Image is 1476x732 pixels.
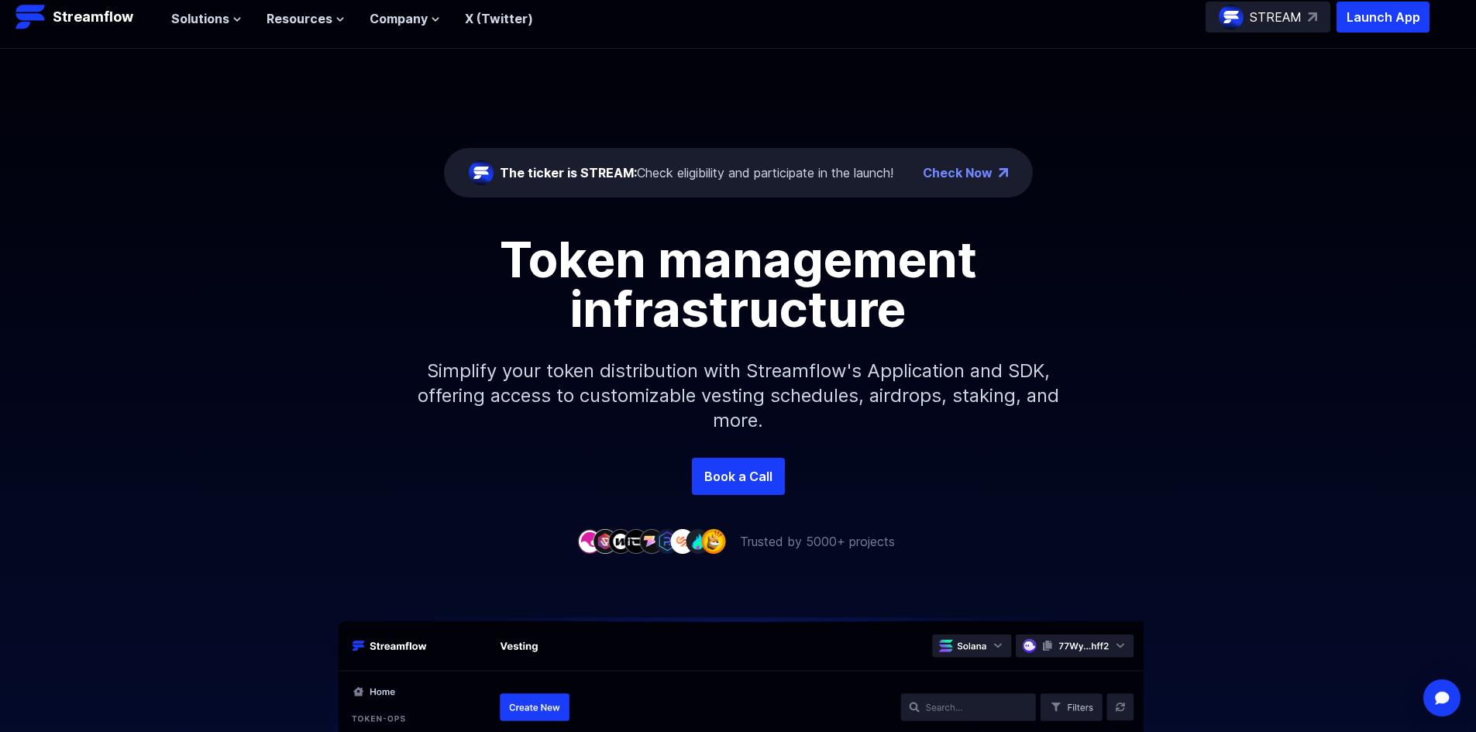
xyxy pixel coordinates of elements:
[1219,5,1244,29] img: streamflow-logo-circle.png
[639,529,664,553] img: company-5
[267,9,332,28] span: Resources
[171,9,242,28] button: Solutions
[1337,2,1430,33] button: Launch App
[15,2,156,33] a: Streamflow
[999,168,1008,177] img: top-right-arrow.png
[701,529,726,553] img: company-9
[500,163,893,182] div: Check eligibility and participate in the launch!
[624,529,649,553] img: company-4
[370,9,440,28] button: Company
[171,9,229,28] span: Solutions
[405,334,1072,458] p: Simplify your token distribution with Streamflow's Application and SDK, offering access to custom...
[53,6,133,28] p: Streamflow
[577,529,602,553] img: company-1
[670,529,695,553] img: company-7
[655,529,680,553] img: company-6
[500,165,637,180] span: The ticker is STREAM:
[923,163,993,182] a: Check Now
[1206,2,1330,33] a: STREAM
[469,160,494,185] img: streamflow-logo-circle.png
[686,529,710,553] img: company-8
[465,11,533,26] a: X (Twitter)
[608,529,633,553] img: company-3
[740,532,895,551] p: Trusted by 5000+ projects
[1423,679,1461,717] div: Open Intercom Messenger
[267,9,345,28] button: Resources
[15,2,46,33] img: Streamflow Logo
[692,458,785,495] a: Book a Call
[593,529,618,553] img: company-2
[1250,8,1302,26] p: STREAM
[390,235,1087,334] h1: Token management infrastructure
[370,9,428,28] span: Company
[1308,12,1317,22] img: top-right-arrow.svg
